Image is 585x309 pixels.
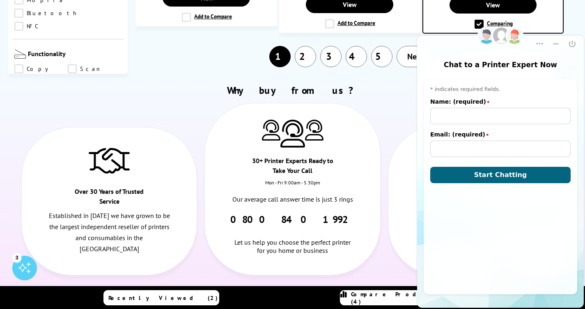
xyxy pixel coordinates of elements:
span: Next [407,51,424,62]
img: Trusted Service [89,144,130,177]
a: Bluetooth [14,9,78,18]
a: Copy [14,64,68,73]
img: Printer Experts [305,120,323,141]
iframe: chat window [416,22,585,309]
p: Our average call answer time is just 3 rings [231,194,354,205]
a: Compare Products (4) [340,290,456,305]
a: Recently Viewed (2) [103,290,219,305]
div: Mon - Fri 9:00am - 5.30pm [205,179,380,194]
div: 30+ Printer Experts Ready to Take Your Call [249,156,336,179]
a: Next [397,46,443,67]
img: Printer Experts [262,120,280,141]
span: Recently Viewed (2) [108,294,218,302]
a: Scan [68,64,121,73]
h2: Why buy from us? [18,84,568,97]
span: Compare Products (4) [351,291,455,305]
img: Printer Experts [280,120,305,148]
p: Established in [DATE] we have grown to be the largest independent reseller of printers and consum... [48,210,171,255]
a: 4 [346,46,367,67]
div: Over 30 Years of Trusted Service [65,186,153,210]
a: 3 [320,46,342,67]
a: 2 [295,46,316,67]
div: Let us help you choose the perfect printer for you home or business [231,226,354,254]
span: Functionality [28,50,122,60]
a: 5 [371,46,392,67]
img: Functionality [14,50,26,59]
label: Add to Compare [182,13,232,22]
a: 0800 840 1992 [230,213,355,226]
label: Add to Compare [325,19,375,28]
p: Printerland is registered in [GEOGRAPHIC_DATA] and [GEOGRAPHIC_DATA] with a UK based call centre,... [415,199,537,254]
label: Comparing [475,20,513,29]
a: NFC [14,22,68,31]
